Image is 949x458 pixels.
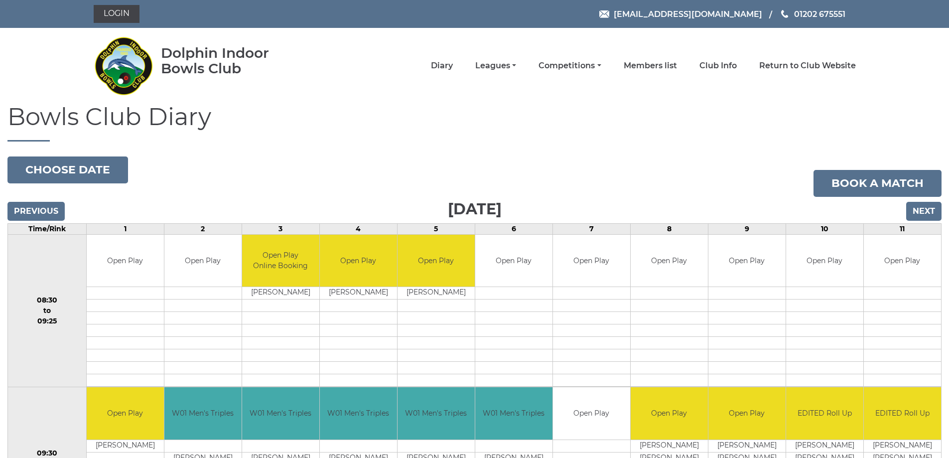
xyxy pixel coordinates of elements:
td: 8 [630,223,708,234]
a: Competitions [539,60,601,71]
a: Members list [624,60,677,71]
td: Open Play [164,235,242,287]
a: Email [EMAIL_ADDRESS][DOMAIN_NAME] [599,8,762,20]
td: 9 [708,223,786,234]
td: Open Play [786,235,863,287]
td: EDITED Roll Up [786,387,863,440]
span: [EMAIL_ADDRESS][DOMAIN_NAME] [614,9,762,18]
td: Time/Rink [8,223,87,234]
td: [PERSON_NAME] [398,287,475,300]
td: Open Play [87,387,164,440]
a: Leagues [475,60,516,71]
td: Open Play [475,235,552,287]
td: W01 Men's Triples [164,387,242,440]
a: Book a match [813,170,942,197]
td: Open Play Online Booking [242,235,319,287]
td: Open Play [631,235,708,287]
td: 11 [863,223,941,234]
td: W01 Men's Triples [475,387,552,440]
td: 2 [164,223,242,234]
td: Open Play [553,235,630,287]
input: Previous [7,202,65,221]
td: 3 [242,223,319,234]
td: 6 [475,223,552,234]
td: Open Play [708,387,786,440]
td: Open Play [864,235,941,287]
img: Email [599,10,609,18]
span: 01202 675551 [794,9,845,18]
td: [PERSON_NAME] [320,287,397,300]
a: Return to Club Website [759,60,856,71]
td: Open Play [398,235,475,287]
td: W01 Men's Triples [242,387,319,440]
td: Open Play [708,235,786,287]
td: [PERSON_NAME] [786,440,863,452]
td: 5 [397,223,475,234]
button: Choose date [7,156,128,183]
a: Club Info [699,60,737,71]
td: Open Play [87,235,164,287]
td: W01 Men's Triples [320,387,397,440]
td: [PERSON_NAME] [242,287,319,300]
h1: Bowls Club Diary [7,104,942,142]
td: 08:30 to 09:25 [8,234,87,387]
td: [PERSON_NAME] [864,440,941,452]
div: Dolphin Indoor Bowls Club [161,45,301,76]
td: [PERSON_NAME] [87,440,164,452]
img: Phone us [781,10,788,18]
td: [PERSON_NAME] [631,440,708,452]
a: Phone us 01202 675551 [780,8,845,20]
td: 10 [786,223,863,234]
td: Open Play [320,235,397,287]
td: 7 [552,223,630,234]
td: 1 [86,223,164,234]
a: Diary [431,60,453,71]
td: EDITED Roll Up [864,387,941,440]
a: Login [94,5,139,23]
td: 4 [319,223,397,234]
img: Dolphin Indoor Bowls Club [94,31,153,101]
td: Open Play [553,387,630,440]
input: Next [906,202,942,221]
td: W01 Men's Triples [398,387,475,440]
td: [PERSON_NAME] [708,440,786,452]
td: Open Play [631,387,708,440]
